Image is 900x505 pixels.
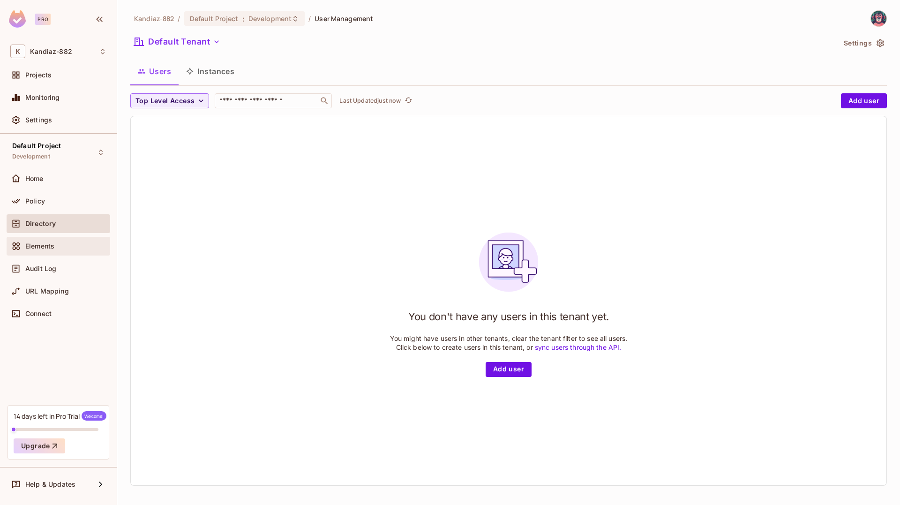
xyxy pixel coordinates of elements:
button: Instances [179,60,242,83]
span: Directory [25,220,56,227]
span: Elements [25,242,54,250]
img: Kandiaz [871,11,886,26]
span: Help & Updates [25,481,75,488]
button: Upgrade [14,438,65,453]
span: Monitoring [25,94,60,101]
div: Pro [35,14,51,25]
span: Home [25,175,44,182]
p: You might have users in other tenants, clear the tenant filter to see all users. Click below to c... [390,334,628,352]
span: Top Level Access [135,95,195,107]
span: the active workspace [134,14,174,23]
span: Development [248,14,292,23]
span: Default Project [190,14,239,23]
span: URL Mapping [25,287,69,295]
span: K [10,45,25,58]
button: Add user [486,362,532,377]
div: 14 days left in Pro Trial [14,411,106,421]
li: / [178,14,180,23]
span: Projects [25,71,52,79]
li: / [308,14,311,23]
span: : [242,15,245,23]
span: refresh [405,96,412,106]
span: Settings [25,116,52,124]
button: Add user [841,93,887,108]
span: Welcome! [82,411,106,421]
p: Last Updated just now [339,97,401,105]
span: Connect [25,310,52,317]
span: Policy [25,197,45,205]
span: Workspace: Kandiaz-882 [30,48,72,55]
a: sync users through the API. [535,343,622,351]
button: Top Level Access [130,93,209,108]
button: Default Tenant [130,34,224,49]
span: Audit Log [25,265,56,272]
h1: You don't have any users in this tenant yet. [408,309,609,324]
button: Users [130,60,179,83]
button: Settings [840,36,887,51]
span: Click to refresh data [401,95,414,106]
span: Development [12,153,50,160]
img: SReyMgAAAABJRU5ErkJggg== [9,10,26,28]
span: User Management [315,14,373,23]
button: refresh [403,95,414,106]
span: Default Project [12,142,61,150]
